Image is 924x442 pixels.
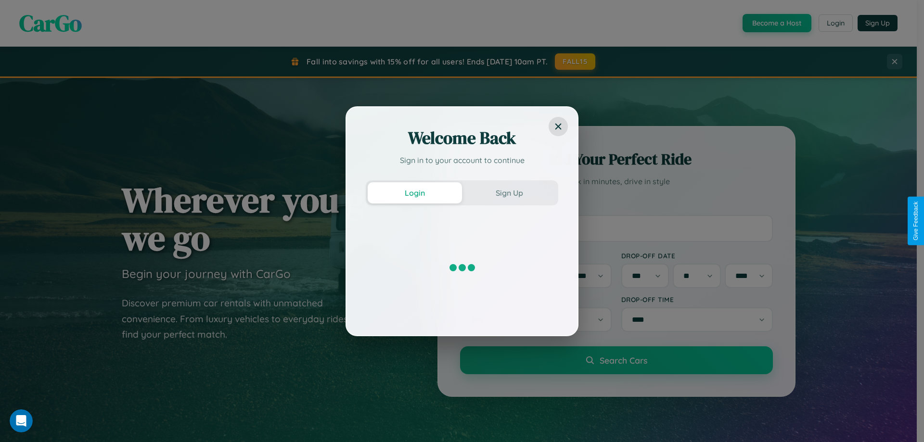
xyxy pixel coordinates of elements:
button: Sign Up [462,182,556,203]
iframe: Intercom live chat [10,409,33,432]
h2: Welcome Back [366,126,558,150]
p: Sign in to your account to continue [366,154,558,166]
div: Give Feedback [912,202,919,240]
button: Login [368,182,462,203]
